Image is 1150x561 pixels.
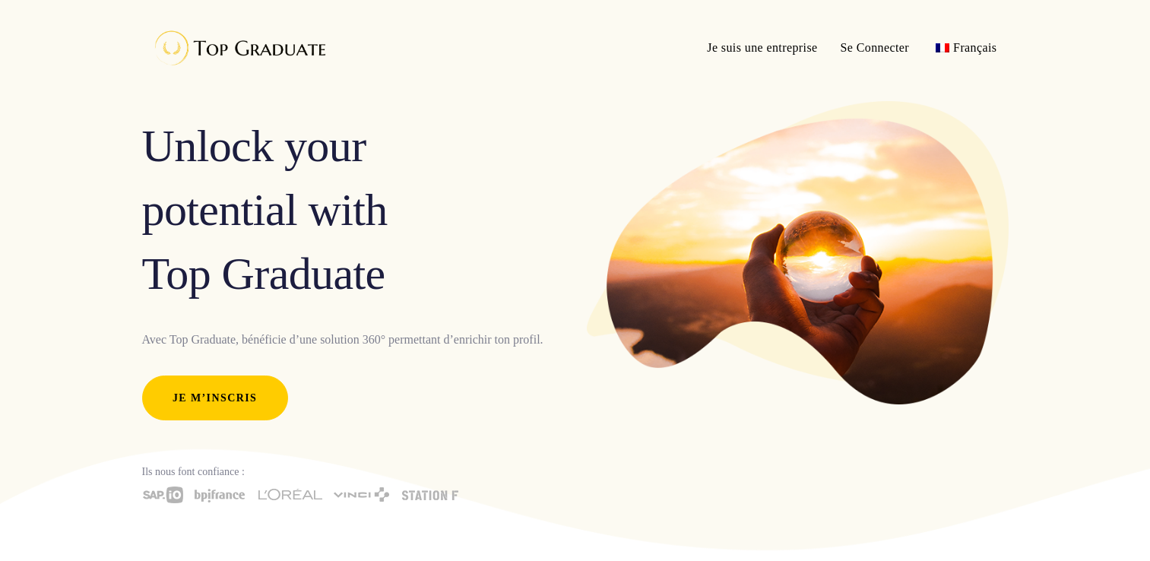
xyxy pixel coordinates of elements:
[841,41,910,54] span: Se Connecter
[173,388,257,408] span: Je m’inscris
[142,376,288,420] a: Je m’inscris
[142,114,388,306] span: Unlock your potential with Top Graduate
[953,41,996,54] span: Français
[142,23,332,72] img: Top Graduate
[142,328,564,351] p: Avec Top Graduate, bénéficie d’une solution 360° permettant d’enrichir ton profil.
[936,43,949,52] img: Français
[707,41,817,54] span: Je suis une entreprise
[142,462,564,482] p: Ils nous font confiance :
